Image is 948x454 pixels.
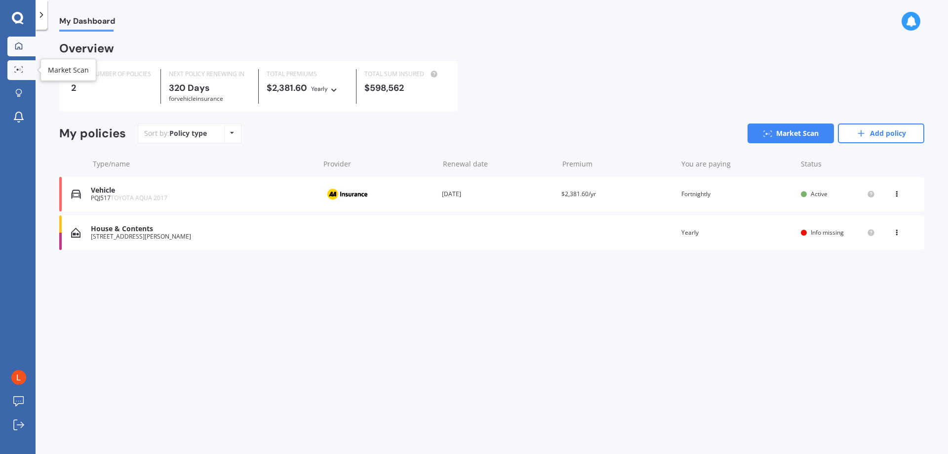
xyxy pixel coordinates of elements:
[71,69,153,79] div: TOTAL NUMBER OF POLICIES
[59,126,126,141] div: My policies
[364,83,446,93] div: $598,562
[169,82,210,94] b: 320 Days
[364,69,446,79] div: TOTAL SUM INSURED
[838,124,924,143] a: Add policy
[801,159,875,169] div: Status
[71,83,153,93] div: 2
[681,159,793,169] div: You are paying
[59,43,114,53] div: Overview
[144,128,207,138] div: Sort by:
[11,370,26,385] img: ACg8ocI_o42ohjYGQwUNj4vtyi_OPyP2uC_15YwsV9RnuZx3qizoCA=s96-c
[562,159,674,169] div: Premium
[169,128,207,138] div: Policy type
[442,189,553,199] div: [DATE]
[93,159,316,169] div: Type/name
[681,189,793,199] div: Fortnightly
[322,185,372,204] img: AA
[91,195,315,202] div: PQJ517
[91,225,315,233] div: House & Contents
[811,190,828,198] span: Active
[267,83,348,94] div: $2,381.60
[681,228,793,238] div: Yearly
[267,69,348,79] div: TOTAL PREMIUMS
[323,159,435,169] div: Provider
[91,233,315,240] div: [STREET_ADDRESS][PERSON_NAME]
[111,194,167,202] span: TOYOTA AQUA 2017
[59,16,115,30] span: My Dashboard
[561,190,596,198] span: $2,381.60/yr
[48,65,89,75] div: Market Scan
[748,124,834,143] a: Market Scan
[311,84,328,94] div: Yearly
[169,69,250,79] div: NEXT POLICY RENEWING IN
[169,94,223,103] span: for Vehicle insurance
[91,186,315,195] div: Vehicle
[71,228,80,238] img: House & Contents
[71,189,81,199] img: Vehicle
[811,228,844,237] span: Info missing
[443,159,554,169] div: Renewal date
